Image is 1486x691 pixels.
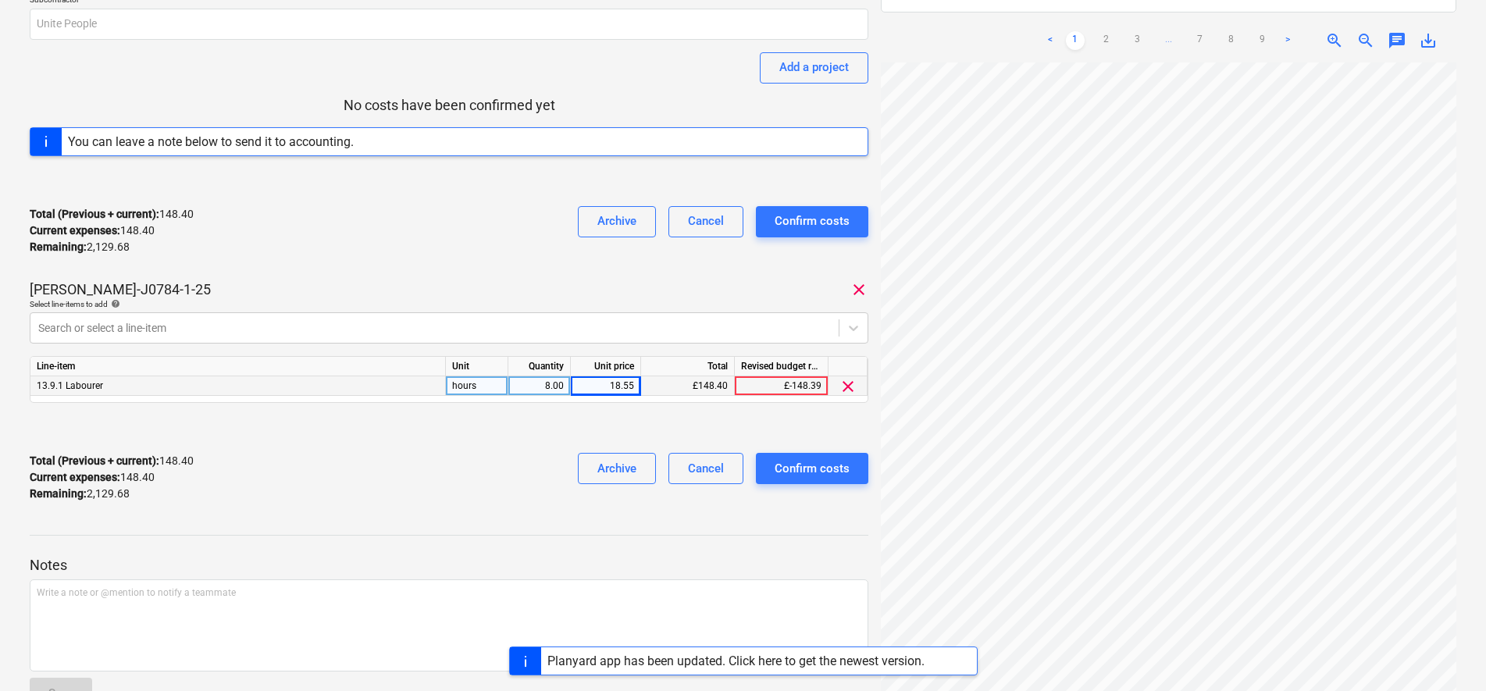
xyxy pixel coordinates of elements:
div: 8.00 [515,376,564,396]
span: save_alt [1419,31,1438,50]
div: Add a project [779,57,849,77]
div: Archive [597,211,636,231]
button: Confirm costs [756,206,868,237]
a: Page 7 [1191,31,1210,50]
span: chat [1388,31,1406,50]
strong: Current expenses : [30,224,120,237]
a: Page 1 is your current page [1066,31,1085,50]
p: 148.40 [30,206,194,223]
div: Confirm costs [775,458,850,479]
div: Quantity [508,357,571,376]
a: Page 9 [1253,31,1272,50]
div: 18.55 [577,376,634,396]
input: Subcontractor [30,9,868,40]
span: clear [850,280,868,299]
div: Confirm costs [775,211,850,231]
div: Line-item [30,357,446,376]
button: Archive [578,206,656,237]
div: £-148.39 [735,376,829,396]
a: ... [1160,31,1178,50]
span: clear [839,377,857,396]
span: zoom_out [1356,31,1375,50]
div: Revised budget remaining [735,357,829,376]
p: 148.40 [30,469,155,486]
div: hours [446,376,508,396]
div: Planyard app has been updated. Click here to get the newest version. [547,654,925,668]
a: Page 2 [1097,31,1116,50]
a: Next page [1278,31,1297,50]
p: 2,129.68 [30,486,130,502]
div: You can leave a note below to send it to accounting. [68,134,354,149]
button: Archive [578,453,656,484]
p: No costs have been confirmed yet [30,96,868,115]
div: £148.40 [641,376,735,396]
span: 13.9.1 Labourer [37,380,103,391]
a: Page 8 [1222,31,1241,50]
button: Add a project [760,52,868,84]
strong: Remaining : [30,240,87,253]
strong: Remaining : [30,487,87,500]
div: Select line-items to add [30,299,868,309]
div: Cancel [688,211,724,231]
div: Unit [446,357,508,376]
button: Cancel [668,453,743,484]
span: zoom_in [1325,31,1344,50]
a: Page 3 [1128,31,1147,50]
span: help [108,299,120,308]
strong: Total (Previous + current) : [30,454,159,467]
div: Unit price [571,357,641,376]
p: [PERSON_NAME]-J0784-1-25 [30,280,211,299]
button: Cancel [668,206,743,237]
div: Archive [597,458,636,479]
button: Confirm costs [756,453,868,484]
p: Notes [30,556,868,575]
p: 2,129.68 [30,239,130,255]
p: 148.40 [30,223,155,239]
strong: Current expenses : [30,471,120,483]
p: 148.40 [30,453,194,469]
div: Total [641,357,735,376]
div: Cancel [688,458,724,479]
strong: Total (Previous + current) : [30,208,159,220]
iframe: Chat Widget [1408,616,1486,691]
a: Previous page [1041,31,1060,50]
